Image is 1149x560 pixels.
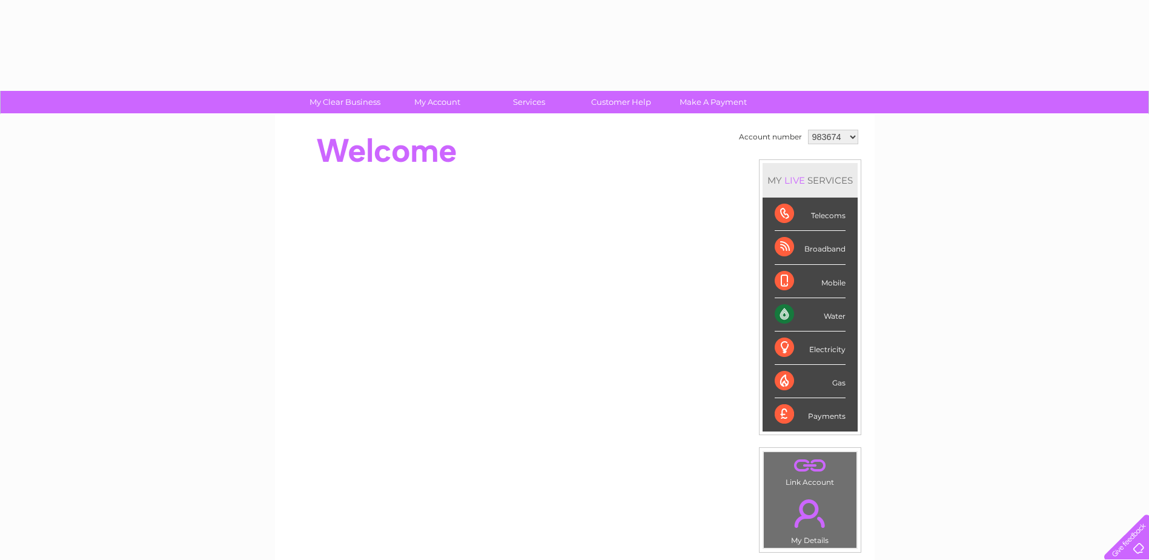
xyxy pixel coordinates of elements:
[775,332,846,365] div: Electricity
[763,163,858,198] div: MY SERVICES
[763,452,857,490] td: Link Account
[775,231,846,264] div: Broadband
[295,91,395,113] a: My Clear Business
[479,91,579,113] a: Services
[782,175,807,186] div: LIVE
[775,298,846,332] div: Water
[736,127,805,147] td: Account number
[767,455,853,476] a: .
[775,365,846,398] div: Gas
[663,91,763,113] a: Make A Payment
[775,265,846,298] div: Mobile
[571,91,671,113] a: Customer Help
[775,398,846,431] div: Payments
[387,91,487,113] a: My Account
[767,492,853,535] a: .
[775,198,846,231] div: Telecoms
[763,489,857,548] td: My Details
